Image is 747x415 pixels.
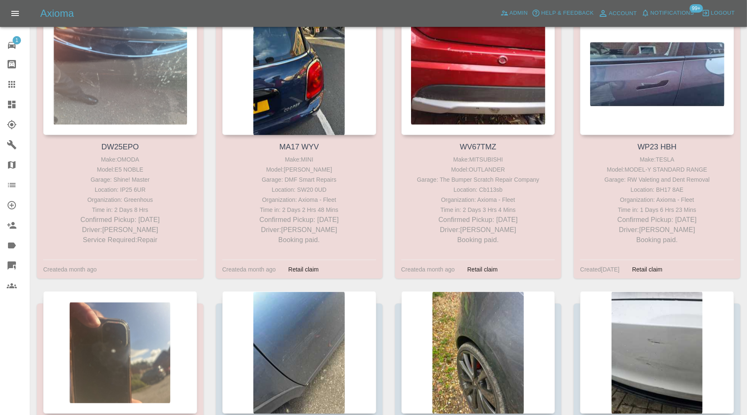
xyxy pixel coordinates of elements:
div: Created [DATE] [580,264,619,274]
button: Logout [700,7,737,20]
a: Account [596,7,639,20]
span: Notifications [651,8,694,18]
div: Organization: Greenhous [45,195,195,205]
a: DW25EPO [102,143,139,151]
a: WV67TMZ [460,143,496,151]
div: Time in: 1 Days 6 Hrs 23 Mins [582,205,732,215]
div: Time in: 2 Days 3 Hrs 4 Mins [403,205,553,215]
a: MA17 WYV [279,143,319,151]
div: Location: BH17 8AE [582,185,732,195]
div: Model: E5 NOBLE [45,164,195,175]
span: 1 [13,36,21,44]
div: Created a month ago [43,264,97,274]
div: Make: OMODA [45,154,195,164]
div: Time in: 2 Days 8 Hrs [45,205,195,215]
a: Admin [498,7,530,20]
button: Notifications [639,7,696,20]
p: Confirmed Pickup: [DATE] [224,215,374,225]
div: Location: IP25 6UR [45,185,195,195]
p: Booking paid. [403,235,553,245]
div: Organization: Axioma - Fleet [224,195,374,205]
button: Help & Feedback [530,7,596,20]
div: Make: TESLA [582,154,732,164]
div: Garage: RW Valeting and Dent Removal [582,175,732,185]
div: Location: Cb113sb [403,185,553,195]
span: Account [609,9,637,18]
div: Time in: 2 Days 2 Hrs 48 Mins [224,205,374,215]
p: Booking paid. [582,235,732,245]
span: Admin [510,8,528,18]
div: Organization: Axioma - Fleet [582,195,732,205]
p: Service Required: Repair [45,235,195,245]
div: Model: MODEL-Y STANDARD RANGE [582,164,732,175]
span: 99+ [690,4,703,13]
p: Driver: [PERSON_NAME] [582,225,732,235]
p: Confirmed Pickup: [DATE] [582,215,732,225]
button: Open drawer [5,3,25,23]
p: Confirmed Pickup: [DATE] [45,215,195,225]
div: Retail claim [282,264,325,274]
a: WP23 HBH [638,143,677,151]
div: Make: MITSUBISHI [403,154,553,164]
div: Organization: Axioma - Fleet [403,195,553,205]
div: Garage: Shine! Master [45,175,195,185]
p: Driver: [PERSON_NAME] [45,225,195,235]
h5: Axioma [40,7,74,20]
div: Model: [PERSON_NAME] [224,164,374,175]
p: Driver: [PERSON_NAME] [224,225,374,235]
span: Logout [711,8,735,18]
div: Make: MINI [224,154,374,164]
p: Confirmed Pickup: [DATE] [403,215,553,225]
span: Help & Feedback [541,8,593,18]
div: Model: OUTLANDER [403,164,553,175]
div: Retail claim [461,264,504,274]
div: Created a month ago [222,264,276,274]
div: Garage: The Bumper Scratch Repair Company [403,175,553,185]
p: Driver: [PERSON_NAME] [403,225,553,235]
div: Retail claim [626,264,669,274]
div: Created a month ago [401,264,455,274]
div: Garage: DMF Smart Repairs [224,175,374,185]
div: Location: SW20 0UD [224,185,374,195]
p: Booking paid. [224,235,374,245]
